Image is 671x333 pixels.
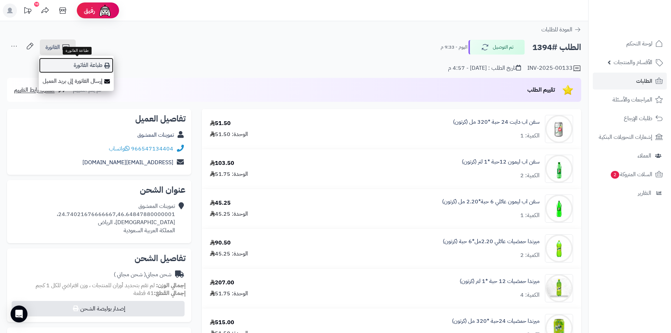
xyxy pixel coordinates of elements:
span: مشاركة رابط التقييم [14,86,55,94]
div: 103.50 [210,159,234,167]
a: تحديثات المنصة [19,4,36,19]
a: سفن اب دايت 24 حبة *320 مل (كرتون) [453,118,540,126]
img: 1747544486-c60db756-6ee7-44b0-a7d4-ec449800-90x90.jpg [545,234,573,263]
span: تقييم الطلب [527,86,555,94]
a: الفاتورة [40,39,76,55]
span: الأقسام والمنتجات [614,57,652,67]
a: إشعارات التحويلات البنكية [593,129,667,146]
a: التقارير [593,185,667,202]
div: الوحدة: 51.50 [210,130,248,138]
div: الوحدة: 45.25 [210,250,248,258]
img: ai-face.png [98,4,112,18]
span: العملاء [638,151,651,161]
img: 1747540828-789ab214-413e-4ccd-b32f-1699f0bc-90x90.jpg [545,155,573,183]
div: 515.00 [210,319,234,327]
div: الوحدة: 51.75 [210,290,248,298]
div: 51.50 [210,119,231,128]
a: مشاركة رابط التقييم [14,86,67,94]
button: إصدار بوليصة الشحن [12,301,185,316]
div: الكمية: 4 [520,291,540,299]
span: ( شحن مجاني ) [114,270,146,279]
div: تاريخ الطلب : [DATE] - 4:57 م [448,64,521,72]
div: 45.25 [210,199,231,207]
img: 1747541306-e6e5e2d5-9b67-463e-b81b-59a02ee4-90x90.jpg [545,195,573,223]
a: ميرندا حمضيات 24حبة *320 مل (كرتون) [452,317,540,325]
a: [EMAIL_ADDRESS][DOMAIN_NAME] [82,158,173,167]
a: ميرندا حمضيات عائلي 2.20مل*6 حبة (كرتون) [443,238,540,246]
span: الطلبات [636,76,652,86]
div: INV-2025-00133 [527,64,581,73]
span: لوحة التحكم [626,39,652,49]
span: طلبات الإرجاع [624,113,652,123]
a: العودة للطلبات [541,25,581,34]
strong: إجمالي الوزن: [156,281,186,290]
span: العودة للطلبات [541,25,572,34]
span: لم تقم بتحديد أوزان للمنتجات ، وزن افتراضي للكل 1 كجم [36,281,155,290]
div: الكمية: 1 [520,132,540,140]
h2: تفاصيل العميل [13,115,186,123]
span: الفاتورة [45,43,60,51]
div: Open Intercom Messenger [11,306,27,322]
a: طلبات الإرجاع [593,110,667,127]
small: اليوم - 9:33 م [441,44,467,51]
a: إرسال الفاتورة إلى بريد العميل [39,73,114,89]
a: العملاء [593,147,667,164]
img: 1747540408-7a431d2a-4456-4a4d-8b76-9a07e3ea-90x90.jpg [545,115,573,143]
a: طباعة الفاتورة [39,57,114,73]
img: logo-2.png [623,18,664,33]
small: 41 قطعة [133,289,186,297]
a: سفن اب ليمون 12حبة *1 لتر (كرتون) [462,158,540,166]
a: السلات المتروكة2 [593,166,667,183]
h2: تفاصيل الشحن [13,254,186,263]
a: 966547134404 [131,144,173,153]
a: المراجعات والأسئلة [593,91,667,108]
button: تم التوصيل [468,40,525,55]
a: لوحة التحكم [593,35,667,52]
div: 207.00 [210,279,234,287]
a: ميرندا حمضيات 12 حبة *1 لتر (كرتون) [460,277,540,285]
div: 10 [34,2,39,7]
a: واتساب [109,144,130,153]
img: 1747566256-XP8G23evkchGmxKUr8YaGb2gsq2hZno4-90x90.jpg [545,274,573,302]
div: الكمية: 2 [520,172,540,180]
span: التقارير [638,188,651,198]
div: تموينات المعشوق 24.74021676666667,46.64847880000001، [DEMOGRAPHIC_DATA]، الرياض المملكة العربية ا... [57,202,175,234]
div: الكمية: 2 [520,251,540,259]
h2: الطلب #1394 [532,40,581,55]
div: 90.50 [210,239,231,247]
a: سفن اب ليمون عائلي 6 حبة*2.20 مل (كرتون) [442,198,540,206]
a: تموينات المعشوق [137,131,174,139]
a: الطلبات [593,73,667,90]
span: المراجعات والأسئلة [613,95,652,105]
div: شحن مجاني [114,271,172,279]
span: 2 [611,171,619,179]
div: الوحدة: 51.75 [210,170,248,178]
div: طباعة الفاتورة [63,47,92,55]
div: الوحدة: 45.25 [210,210,248,218]
div: الكمية: 1 [520,211,540,220]
span: رفيق [84,6,95,15]
strong: إجمالي القطع: [154,289,186,297]
h2: عنوان الشحن [13,186,186,194]
span: إشعارات التحويلات البنكية [599,132,652,142]
span: السلات المتروكة [610,169,652,179]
